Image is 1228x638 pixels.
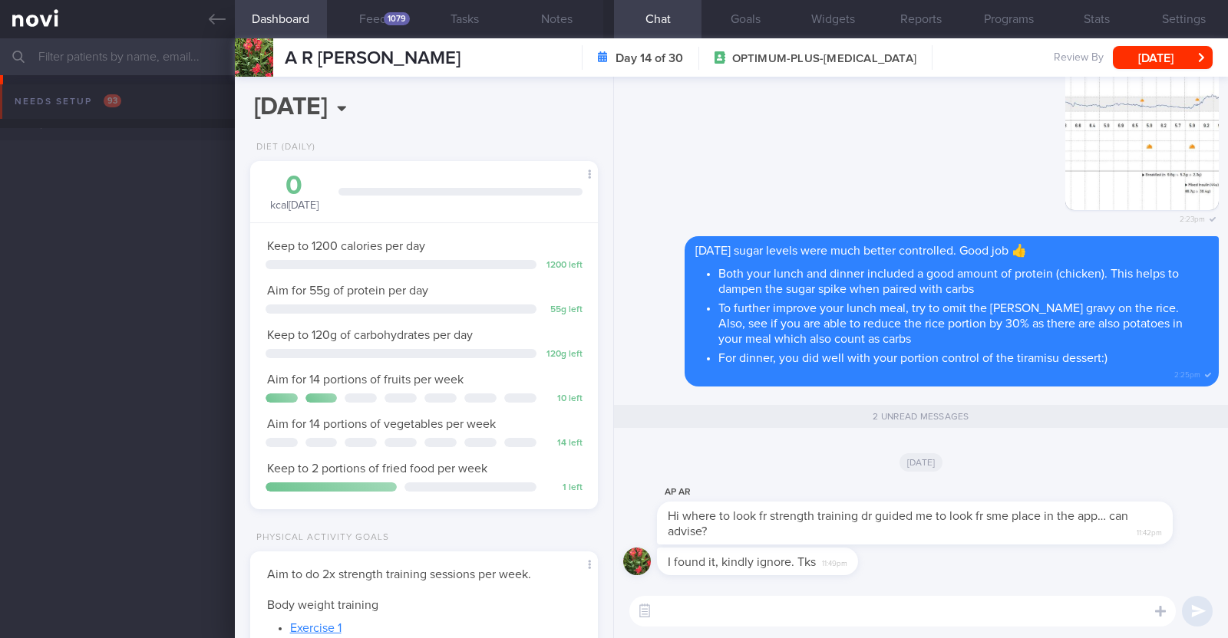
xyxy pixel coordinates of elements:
[104,94,121,107] span: 93
[267,418,496,430] span: Aim for 14 portions of vegetables per week
[267,329,473,341] span: Keep to 120g of carbohydrates per day
[290,622,342,634] a: Exercise 1
[250,142,315,153] div: Diet (Daily)
[266,173,323,213] div: kcal [DATE]
[695,245,1027,257] span: [DATE] sugar levels were much better controlled. Good job 👍
[1065,57,1219,210] img: Photo by Charlotte Tan
[718,262,1208,297] li: Both your lunch and dinner included a good amount of protein (chicken). This helps to dampen the ...
[267,284,428,297] span: Aim for 55g of protein per day
[1113,46,1213,69] button: [DATE]
[544,482,583,494] div: 1 left
[732,51,916,67] span: OPTIMUM-PLUS-[MEDICAL_DATA]
[668,510,1128,538] span: Hi where to look fr strength training dr guided me to look fr sme place in the app… can advise?
[266,173,323,199] div: 0
[1137,524,1162,538] span: 11:42pm
[267,240,425,252] span: Keep to 1200 calories per day
[384,12,410,25] div: 1079
[822,554,847,569] span: 11:49pm
[900,453,943,472] span: [DATE]
[718,297,1208,347] li: To further improve your lunch meal, try to omit the [PERSON_NAME] gravy on the rice. Also, see if...
[267,599,378,611] span: Body weight training
[267,568,531,580] span: Aim to do 2x strength training sessions per week.
[616,51,683,66] strong: Day 14 of 30
[544,349,583,360] div: 120 g left
[668,556,816,568] span: I found it, kindly ignore. Tks
[718,347,1208,366] li: For dinner, you did well with your portion control of the tiramisu dessert:)
[657,483,1219,502] div: AP AR
[1180,210,1205,225] span: 2:23pm
[267,373,464,386] span: Aim for 14 portions of fruits per week
[544,438,583,449] div: 14 left
[544,260,583,271] div: 1200 left
[544,304,583,316] div: 55 g left
[544,393,583,405] div: 10 left
[11,91,125,112] div: Needs setup
[285,49,460,67] span: A R [PERSON_NAME]
[267,462,487,475] span: Keep to 2 portions of fried food per week
[1174,366,1200,380] span: 2:25pm
[1054,51,1104,65] span: Review By
[250,532,389,544] div: Physical Activity Goals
